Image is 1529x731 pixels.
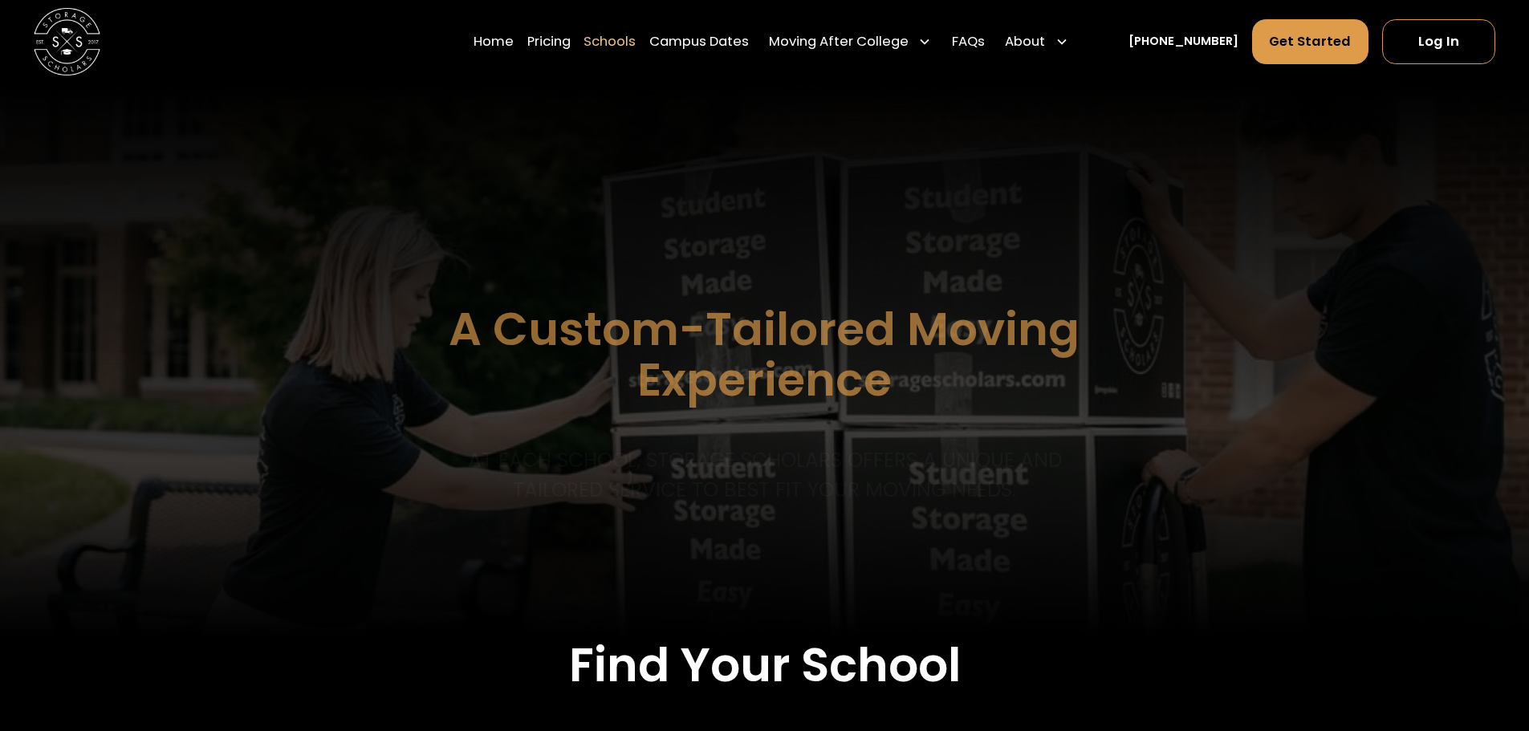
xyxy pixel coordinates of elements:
[1382,19,1495,64] a: Log In
[460,445,1069,506] p: At each school, storage scholars offers a unique and tailored service to best fit your Moving needs.
[1252,19,1369,64] a: Get Started
[474,18,514,65] a: Home
[163,637,1365,693] h2: Find Your School
[649,18,749,65] a: Campus Dates
[952,18,985,65] a: FAQs
[34,8,100,75] a: home
[1128,33,1238,51] a: [PHONE_NUMBER]
[584,18,636,65] a: Schools
[998,18,1076,65] div: About
[34,8,100,75] img: Storage Scholars main logo
[527,18,571,65] a: Pricing
[364,304,1165,405] h1: A Custom-Tailored Moving Experience
[1005,32,1045,52] div: About
[762,18,939,65] div: Moving After College
[769,32,909,52] div: Moving After College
